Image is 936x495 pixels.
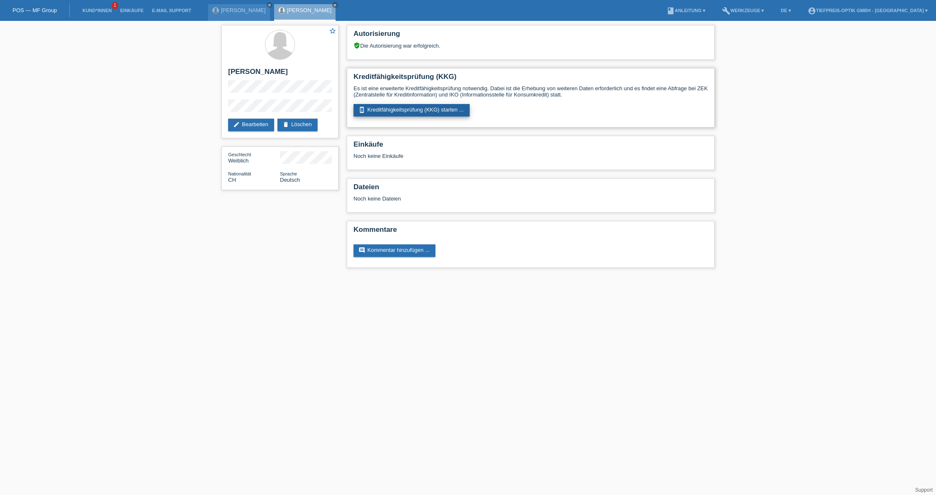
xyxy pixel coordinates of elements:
a: deleteLöschen [277,119,318,131]
p: Es ist eine erweiterte Kreditfähigkeitsprüfung notwendig. Dabei ist die Erhebung von weiteren Dat... [354,85,708,98]
a: commentKommentar hinzufügen ... [354,244,435,257]
span: Geschlecht [228,152,251,157]
i: book [666,7,675,15]
i: delete [282,121,289,128]
h2: Kreditfähigkeitsprüfung (KKG) [354,73,708,85]
a: [PERSON_NAME] [221,7,266,13]
i: account_circle [808,7,816,15]
i: comment [359,247,365,254]
span: Schweiz [228,177,236,183]
a: [PERSON_NAME] [287,7,332,13]
span: Sprache [280,171,297,176]
span: 1 [112,2,118,9]
div: Noch keine Einkäufe [354,153,708,165]
a: E-Mail Support [148,8,196,13]
div: Die Autorisierung war erfolgreich. [354,42,708,49]
h2: Autorisierung [354,30,708,42]
a: Kund*innen [78,8,116,13]
div: Weiblich [228,151,280,164]
h2: Dateien [354,183,708,195]
span: Deutsch [280,177,300,183]
i: perm_device_information [359,107,365,113]
a: Einkäufe [116,8,148,13]
i: build [722,7,730,15]
a: editBearbeiten [228,119,274,131]
span: Nationalität [228,171,251,176]
h2: Einkäufe [354,140,708,153]
h2: [PERSON_NAME] [228,68,332,80]
a: account_circleTiefpreis-Optik GmbH - [GEOGRAPHIC_DATA] ▾ [804,8,932,13]
a: close [332,2,338,8]
a: buildWerkzeuge ▾ [718,8,768,13]
div: Noch keine Dateien [354,195,609,202]
a: POS — MF Group [13,7,57,13]
h2: Kommentare [354,226,708,238]
a: DE ▾ [777,8,795,13]
i: close [267,3,272,7]
i: verified_user [354,42,360,49]
i: edit [233,121,240,128]
i: close [333,3,337,7]
a: perm_device_informationKreditfähigkeitsprüfung (KKG) starten ... [354,104,470,117]
a: star_border [329,27,336,36]
a: bookAnleitung ▾ [662,8,710,13]
a: close [267,2,272,8]
a: Support [915,487,933,493]
i: star_border [329,27,336,35]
